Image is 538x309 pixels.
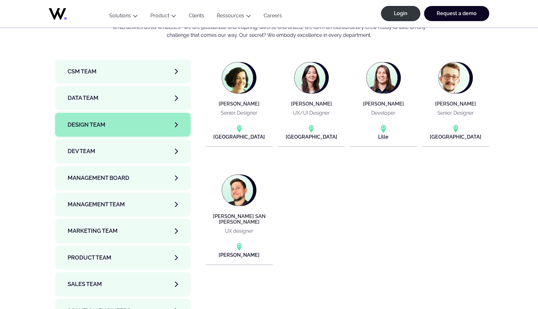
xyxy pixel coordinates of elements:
[367,62,397,93] img: Emilie DEWINTRE
[439,62,469,93] img: Sylvain PLOUÉ
[257,13,288,21] a: Careers
[381,6,420,21] a: Login
[103,13,144,21] button: Solutions
[363,101,404,107] h4: [PERSON_NAME]
[68,94,98,102] span: Data team
[222,62,253,93] img: Camille ANSCOMBRE
[435,101,476,107] h4: [PERSON_NAME]
[219,251,260,259] p: [PERSON_NAME]
[225,227,253,235] p: UX designer
[68,147,95,156] span: Dev team
[68,280,102,289] span: Sales team
[213,133,265,141] p: [GEOGRAPHIC_DATA]
[222,175,253,206] img: Thomas SAN ANDRES
[430,133,481,141] p: [GEOGRAPHIC_DATA]
[221,109,257,117] p: Senior Designer
[437,109,474,117] p: Senior Designer
[496,267,529,300] iframe: Chatbot
[210,13,257,21] button: Ressources
[68,253,111,262] span: Product team
[68,67,97,76] span: CSM team
[371,109,395,117] p: Developer
[424,6,489,21] a: Request a demo
[217,13,244,19] a: Ressources
[150,13,169,19] a: Product
[293,109,330,117] p: UX/UI Designer
[68,200,125,209] span: Management Team
[68,120,105,129] span: Design team
[68,174,129,182] span: Management Board
[291,101,332,107] h4: [PERSON_NAME]
[208,214,270,225] h4: [PERSON_NAME] SAN [PERSON_NAME]
[219,101,260,107] h4: [PERSON_NAME]
[294,62,325,93] img: Élénore GENET
[68,226,118,235] span: Marketing Team
[182,13,210,21] a: Clients
[108,23,430,39] p: What defines us as Whozzies? We are passionate and inspiring, diverse and united. We form an extr...
[286,133,337,141] p: [GEOGRAPHIC_DATA]
[378,133,389,141] p: Lille
[144,13,182,21] button: Product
